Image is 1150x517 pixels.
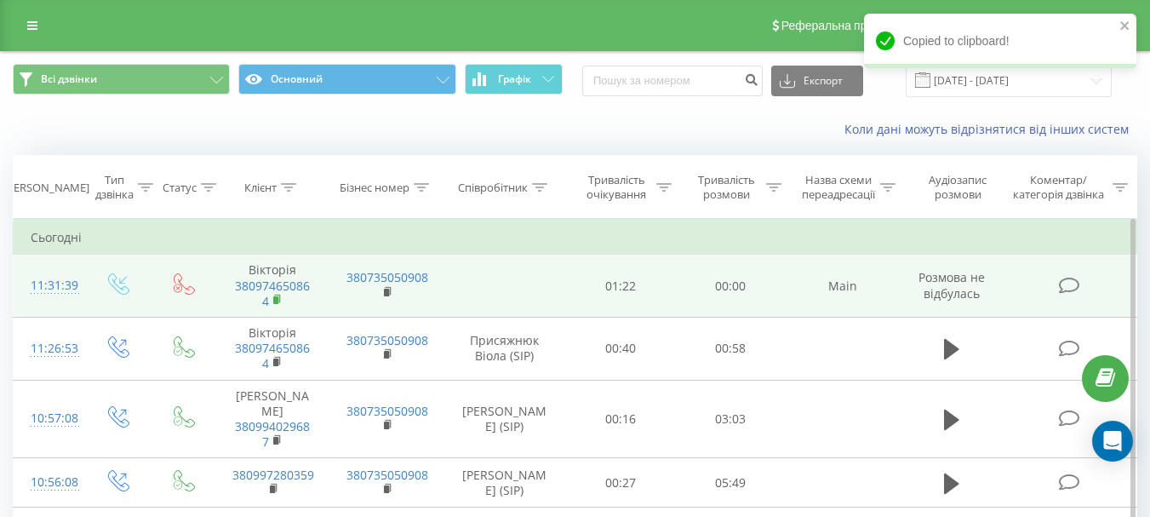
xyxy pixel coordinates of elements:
[3,181,89,195] div: [PERSON_NAME]
[31,332,66,365] div: 11:26:53
[781,19,907,32] span: Реферальна програма
[1092,421,1133,462] div: Open Intercom Messenger
[864,14,1136,68] div: Copied to clipboard!
[244,181,277,195] div: Клієнт
[465,64,563,95] button: Графік
[918,269,985,301] span: Розмова не відбулась
[95,173,134,202] div: Тип дзвінка
[235,340,310,371] a: 380974650864
[232,467,314,483] a: 380997280359
[163,181,197,195] div: Статус
[346,332,428,348] a: 380735050908
[786,255,900,318] td: Main
[346,403,428,419] a: 380735050908
[458,181,528,195] div: Співробітник
[676,317,786,380] td: 00:58
[581,173,652,202] div: Тривалість очікування
[676,458,786,508] td: 05:49
[915,173,1001,202] div: Аудіозапис розмови
[443,380,566,458] td: [PERSON_NAME] (SIP)
[844,121,1137,137] a: Коли дані можуть відрізнятися вiд інших систем
[340,181,409,195] div: Бізнес номер
[14,221,1137,255] td: Сьогодні
[235,418,310,450] a: 380994029687
[238,64,455,95] button: Основний
[566,255,676,318] td: 01:22
[41,72,97,86] span: Всі дзвінки
[215,380,329,458] td: [PERSON_NAME]
[1009,173,1108,202] div: Коментар/категорія дзвінка
[346,269,428,285] a: 380735050908
[235,278,310,309] a: 380974650864
[31,466,66,499] div: 10:56:08
[215,317,329,380] td: Вікторія
[801,173,876,202] div: Назва схеми переадресації
[582,66,763,96] input: Пошук за номером
[13,64,230,95] button: Всі дзвінки
[566,380,676,458] td: 00:16
[443,317,566,380] td: Присяжнюк Віола (SIP)
[215,255,329,318] td: Вікторія
[676,380,786,458] td: 03:03
[771,66,863,96] button: Експорт
[346,467,428,483] a: 380735050908
[566,317,676,380] td: 00:40
[498,73,531,85] span: Графік
[676,255,786,318] td: 00:00
[31,269,66,302] div: 11:31:39
[691,173,762,202] div: Тривалість розмови
[443,458,566,508] td: [PERSON_NAME] (SIP)
[1119,19,1131,35] button: close
[566,458,676,508] td: 00:27
[31,402,66,435] div: 10:57:08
